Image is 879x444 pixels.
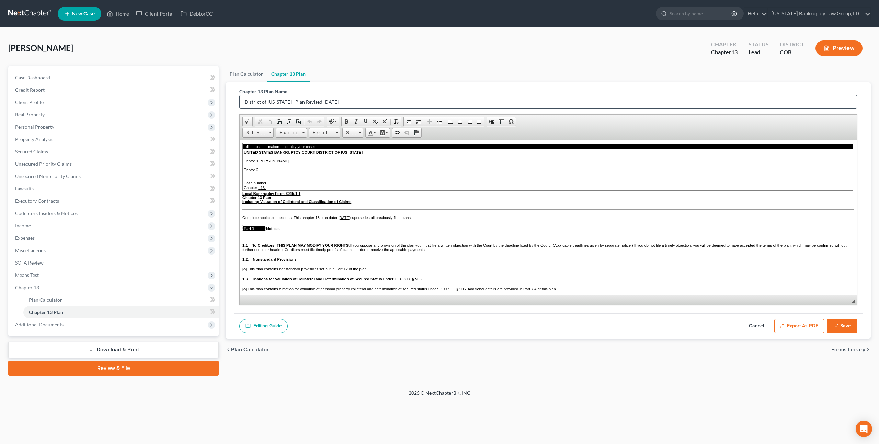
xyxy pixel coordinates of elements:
span: Size [343,128,356,137]
input: Search by name... [670,7,732,20]
a: Paste from Word [294,117,303,126]
a: Home [103,8,133,20]
span: Chapter 13 Plan [29,309,63,315]
span: Client Profile [15,99,44,105]
span: Styles [243,128,267,137]
span: Lawsuits [15,186,34,191]
a: Bold [342,117,351,126]
a: Help [744,8,767,20]
span: [PERSON_NAME] [8,43,73,53]
a: Underline [361,117,370,126]
div: Status [749,40,769,48]
a: Editing Guide [239,319,288,334]
span: New Case [72,11,95,16]
a: Redo [315,117,324,126]
button: Forms Library chevron_right [831,347,871,352]
span: Format [276,128,300,137]
a: Decrease Indent [425,117,434,126]
button: Export as PDF [774,319,824,334]
a: Client Portal [133,8,177,20]
div: 2025 © NextChapterBK, INC [244,389,635,402]
a: Link [392,128,402,137]
a: Plan Calculator [226,66,267,82]
i: chevron_left [226,347,231,352]
input: Enter name... [240,95,857,108]
div: COB [780,48,804,56]
a: Subscript [370,117,380,126]
a: Paste [274,117,284,126]
a: Unlink [402,128,412,137]
a: Format [276,128,307,138]
span: Plan Calculator [29,297,62,303]
button: Preview [815,40,863,56]
span: Case Dashboard [15,74,50,80]
a: SOFA Review [10,257,219,269]
span: Plan Calculator [231,347,269,352]
iframe: Rich Text Editor, document-ckeditor [240,140,857,295]
a: Increase Indent [434,117,444,126]
a: Chapter 13 Plan [23,306,219,318]
a: Paste as plain text [284,117,294,126]
a: Document Properties [243,117,252,126]
a: Credit Report [10,84,219,96]
span: Expenses [15,235,35,241]
span: Chapter 13 [15,284,39,290]
a: Insert Special Character [506,117,516,126]
span: SOFA Review [15,260,44,266]
span: Real Property [15,112,45,117]
a: Background Color [378,128,390,137]
span: Secured Claims [15,149,48,154]
span: Additional Documents [15,322,64,327]
a: Anchor [412,128,421,137]
a: Table [496,117,506,126]
a: Executory Contracts [10,195,219,207]
div: Lead [749,48,769,56]
i: chevron_right [865,347,871,352]
button: Save [827,319,857,334]
div: District [780,40,804,48]
a: Chapter 13 Plan [267,66,310,82]
a: Italic [351,117,361,126]
a: Review & File [8,361,219,376]
span: Credit Report [15,87,45,93]
span: Property Analysis [15,136,53,142]
a: Unsecured Nonpriority Claims [10,170,219,183]
span: 13 [731,49,738,55]
span: Unsecured Priority Claims [15,161,72,167]
a: Font [309,128,340,138]
a: Superscript [380,117,390,126]
a: Insert/Remove Bulleted List [413,117,423,126]
a: Undo [305,117,315,126]
a: Size [342,128,363,138]
a: Align Right [465,117,475,126]
span: Resize [852,299,855,303]
a: Secured Claims [10,145,219,158]
a: DebtorCC [177,8,216,20]
div: Chapter [711,40,738,48]
span: Codebtors Insiders & Notices [15,210,78,216]
span: Income [15,223,31,229]
a: [US_STATE] Bankruptcy Law Group, LLC [768,8,870,20]
div: Open Intercom Messenger [856,421,872,437]
a: Styles [242,128,274,138]
span: Forms Library [831,347,865,352]
span: Font [309,128,333,137]
span: Executory Contracts [15,198,59,204]
a: Property Analysis [10,133,219,145]
a: Case Dashboard [10,71,219,84]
